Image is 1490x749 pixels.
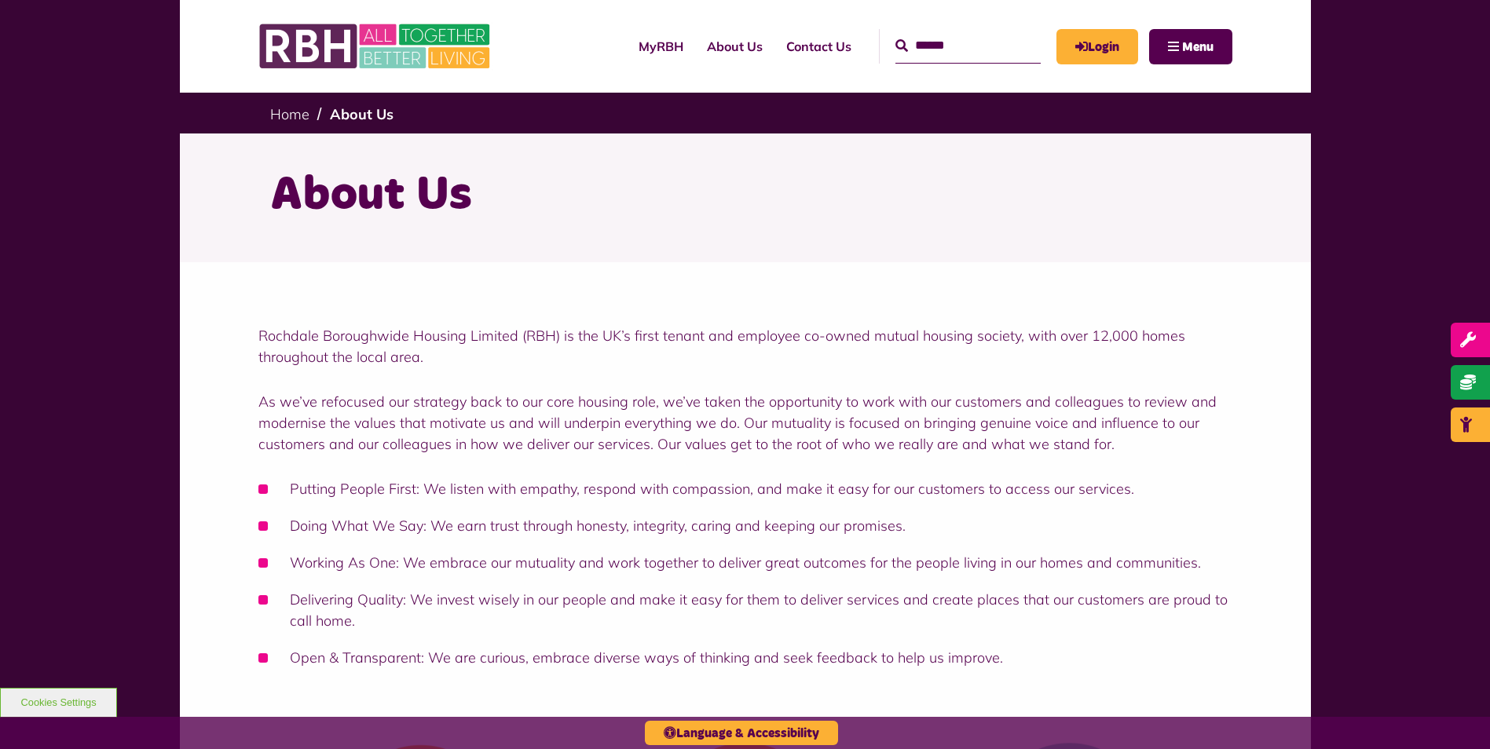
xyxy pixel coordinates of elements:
[258,647,1232,668] li: Open & Transparent: We are curious, embrace diverse ways of thinking and seek feedback to help us...
[258,325,1232,367] p: Rochdale Boroughwide Housing Limited (RBH) is the UK’s first tenant and employee co-owned mutual ...
[270,105,309,123] a: Home
[627,25,695,68] a: MyRBH
[1182,41,1214,53] span: Menu
[645,721,838,745] button: Language & Accessibility
[258,515,1232,536] li: Doing What We Say: We earn trust through honesty, integrity, caring and keeping our promises.
[1419,678,1490,749] iframe: Netcall Web Assistant for live chat
[258,16,494,77] img: RBH
[258,552,1232,573] li: Working As One: We embrace our mutuality and work together to deliver great outcomes for the peop...
[270,165,1221,226] h1: About Us
[1149,29,1232,64] button: Navigation
[774,25,863,68] a: Contact Us
[695,25,774,68] a: About Us
[1056,29,1138,64] a: MyRBH
[258,478,1232,499] li: Putting People First: We listen with empathy, respond with compassion, and make it easy for our c...
[258,589,1232,631] li: Delivering Quality: We invest wisely in our people and make it easy for them to deliver services ...
[330,105,394,123] a: About Us
[258,391,1232,455] p: As we’ve refocused our strategy back to our core housing role, we’ve taken the opportunity to wor...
